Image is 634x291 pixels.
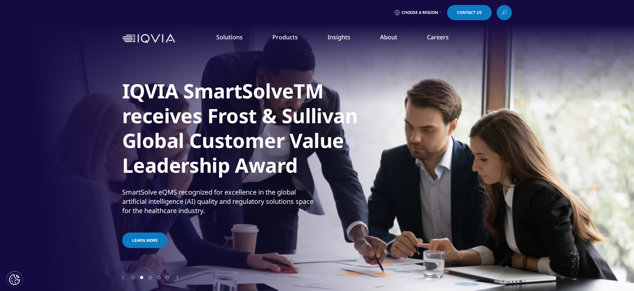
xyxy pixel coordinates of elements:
[457,11,482,15] span: Contact Us
[380,33,397,41] a: About
[427,33,449,41] a: Careers
[402,10,438,15] span: Choose a Region
[122,79,370,182] h1: IQVIA SmartSolveTM receives Frost & Sullivan Global Customer Value Leadership Award
[122,233,168,248] a: Learn more
[122,188,315,219] p: SmartSolve eQMS recognized for excellence in the global artificial intelligence (AI) quality and ...
[216,33,243,41] a: Solutions
[149,276,152,279] span: Go to slide 3
[140,276,143,279] span: Go to slide 2
[328,33,350,41] a: Insights
[122,50,512,274] div: 2 / 5
[132,237,158,243] span: Learn more
[177,274,178,280] div: Next slide
[6,271,23,288] button: Cookies Settings
[272,33,298,41] a: Products
[178,23,512,54] nav: Primary
[447,5,492,20] a: Contact Us
[122,274,124,280] div: Previous slide
[166,276,169,279] span: Go to slide 5
[157,276,160,279] span: Go to slide 4
[122,34,175,44] img: IQVIA Healthcare Information Technology and Pharma Clinical Research Company
[131,276,135,279] span: Go to slide 1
